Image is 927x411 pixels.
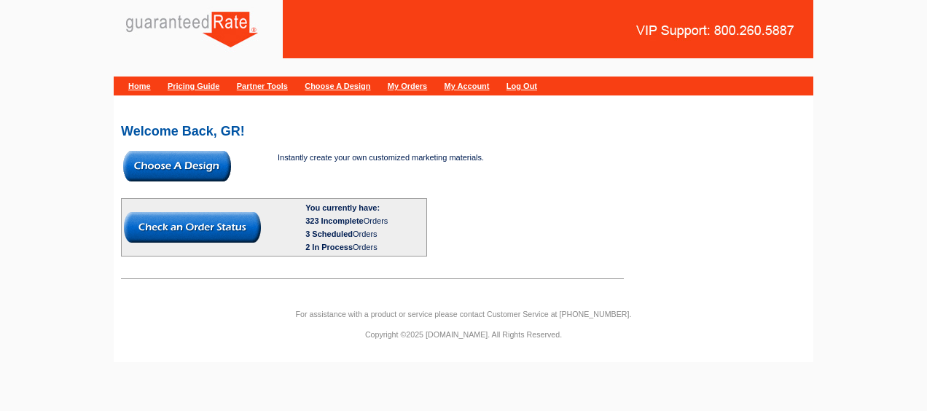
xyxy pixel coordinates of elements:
[168,82,220,90] a: Pricing Guide
[278,153,484,162] span: Instantly create your own customized marketing materials.
[124,212,261,243] img: button-check-order-status.gif
[305,230,353,238] span: 3 Scheduled
[114,308,813,321] p: For assistance with a product or service please contact Customer Service at [PHONE_NUMBER].
[123,151,231,181] img: button-choose-design.gif
[305,214,424,254] div: Orders Orders Orders
[121,125,806,138] h2: Welcome Back, GR!
[305,216,363,225] span: 323 Incomplete
[305,82,370,90] a: Choose A Design
[445,82,490,90] a: My Account
[114,328,813,341] p: Copyright ©2025 [DOMAIN_NAME]. All Rights Reserved.
[237,82,288,90] a: Partner Tools
[388,82,427,90] a: My Orders
[128,82,151,90] a: Home
[506,82,537,90] a: Log Out
[305,243,353,251] span: 2 In Process
[305,203,380,212] b: You currently have:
